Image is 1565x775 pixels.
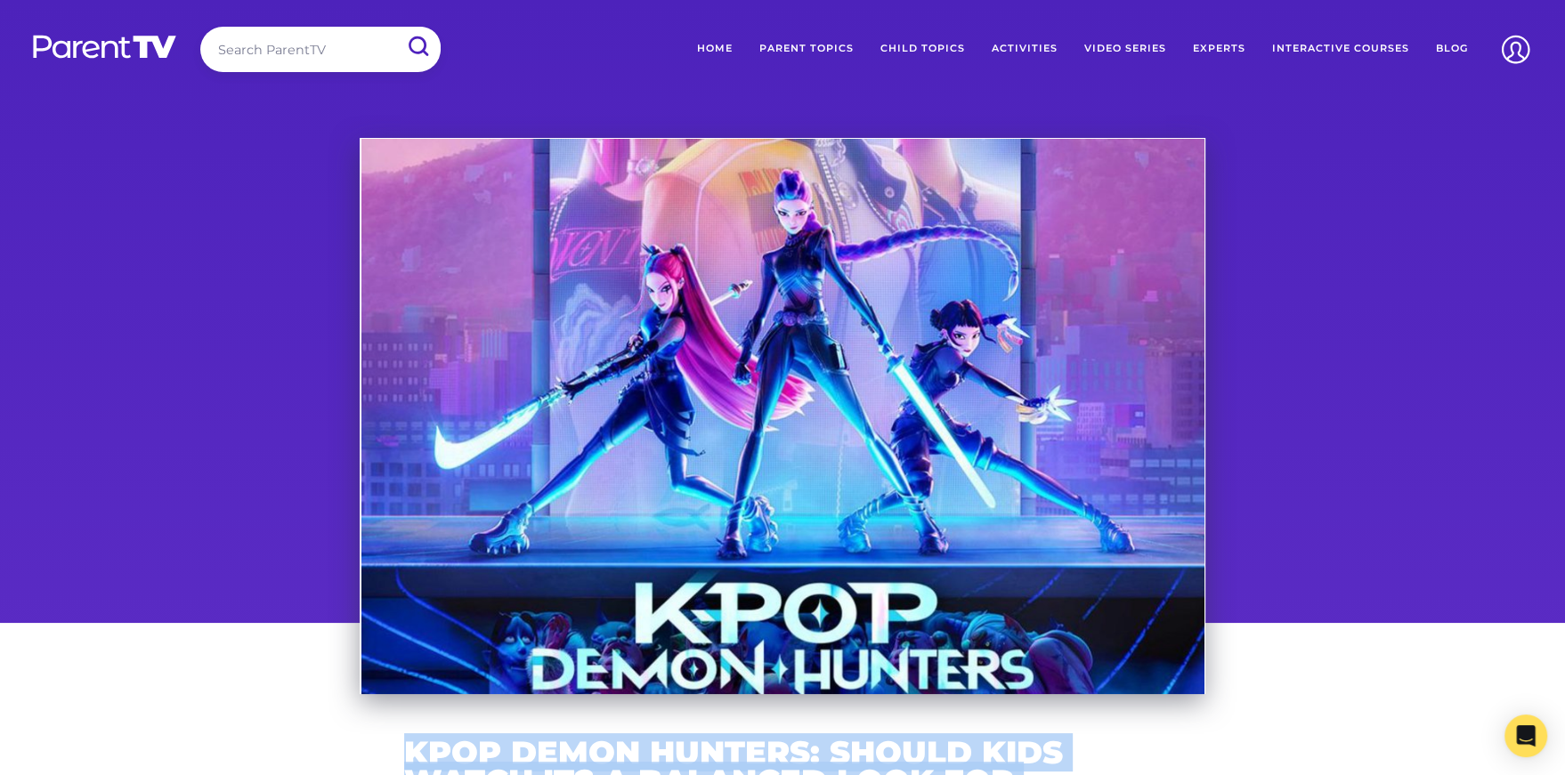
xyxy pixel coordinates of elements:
[1504,714,1547,757] div: Open Intercom Messenger
[1180,27,1259,71] a: Experts
[684,27,746,71] a: Home
[978,27,1071,71] a: Activities
[200,27,441,72] input: Search ParentTV
[1423,27,1481,71] a: Blog
[746,27,867,71] a: Parent Topics
[31,34,178,60] img: parenttv-logo-white.4c85aaf.svg
[1493,27,1538,72] img: Account
[394,27,441,67] input: Submit
[1259,27,1423,71] a: Interactive Courses
[1071,27,1180,71] a: Video Series
[867,27,978,71] a: Child Topics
